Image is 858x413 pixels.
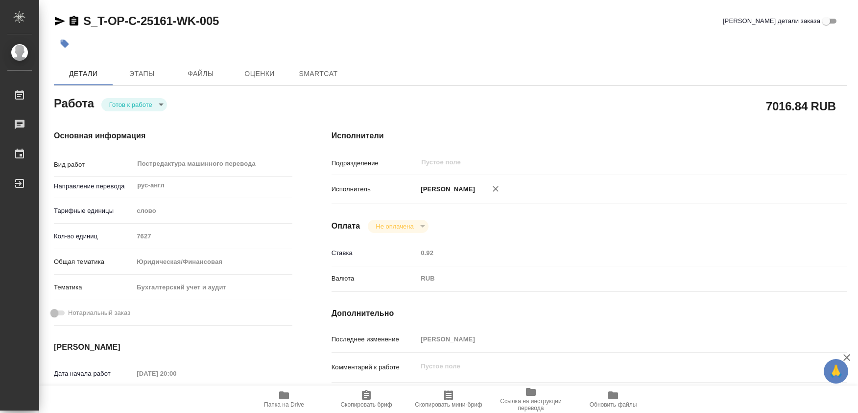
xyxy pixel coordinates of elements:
span: 🙏 [828,361,844,382]
button: Папка на Drive [243,386,325,413]
p: Подразделение [332,158,418,168]
div: Юридическая/Финансовая [133,254,292,270]
p: Общая тематика [54,257,133,267]
button: 🙏 [824,359,848,384]
p: Направление перевода [54,181,133,191]
p: [PERSON_NAME] [417,184,475,194]
p: Тарифные единицы [54,206,133,216]
div: RUB [417,270,804,287]
button: Удалить исполнителя [485,178,506,200]
input: Пустое поле [133,229,292,243]
button: Обновить файлы [572,386,654,413]
p: Исполнитель [332,184,418,194]
input: Пустое поле [417,246,804,260]
input: Пустое поле [417,332,804,346]
p: Валюта [332,274,418,284]
button: Готов к работе [106,101,155,109]
div: Бухгалтерский учет и аудит [133,279,292,296]
button: Добавить тэг [54,33,75,54]
span: Папка на Drive [264,401,304,408]
span: SmartCat [295,68,342,80]
button: Не оплачена [373,222,416,231]
input: Пустое поле [420,156,781,168]
h4: Дополнительно [332,308,847,319]
span: Оценки [236,68,283,80]
span: Скопировать мини-бриф [415,401,482,408]
h2: Работа [54,94,94,111]
button: Скопировать ссылку [68,15,80,27]
button: Скопировать ссылку для ЯМессенджера [54,15,66,27]
span: Ссылка на инструкции перевода [496,398,566,412]
p: Комментарий к работе [332,362,418,372]
h2: 7016.84 RUB [766,98,836,114]
span: Детали [60,68,107,80]
h4: Исполнители [332,130,847,142]
span: Этапы [119,68,166,80]
p: Кол-во единиц [54,232,133,241]
button: Ссылка на инструкции перевода [490,386,572,413]
a: S_T-OP-C-25161-WK-005 [83,14,219,27]
h4: Оплата [332,220,360,232]
span: Файлы [177,68,224,80]
span: Нотариальный заказ [68,308,130,318]
span: [PERSON_NAME] детали заказа [723,16,820,26]
h4: [PERSON_NAME] [54,341,292,353]
button: Скопировать бриф [325,386,407,413]
h4: Основная информация [54,130,292,142]
p: Вид работ [54,160,133,170]
div: Готов к работе [368,220,428,233]
p: Последнее изменение [332,335,418,344]
input: Пустое поле [133,366,219,381]
span: Скопировать бриф [340,401,392,408]
button: Скопировать мини-бриф [407,386,490,413]
p: Ставка [332,248,418,258]
div: слово [133,203,292,219]
p: Тематика [54,283,133,292]
p: Дата начала работ [54,369,133,379]
div: Готов к работе [101,98,167,111]
span: Обновить файлы [590,401,637,408]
